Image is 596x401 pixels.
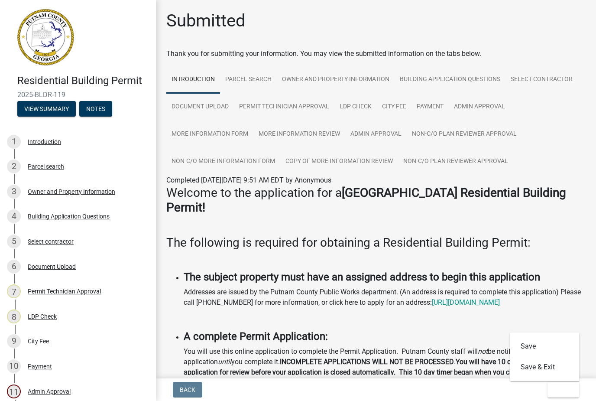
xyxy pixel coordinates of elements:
a: LDP Check [334,93,377,121]
p: You will use this online application to complete the Permit Application. Putnam County staff will... [184,346,586,398]
a: City Fee [377,93,411,121]
button: Back [173,382,202,398]
wm-modal-confirm: Notes [79,106,112,113]
a: More Information Form [166,121,253,148]
a: Parcel search [220,66,277,94]
a: Admin Approval [345,121,407,148]
div: Document Upload [28,264,76,270]
div: Exit [510,333,580,381]
img: Putnam County, Georgia [17,9,74,65]
div: 4 [7,209,21,223]
div: 10 [7,359,21,373]
div: Owner and Property Information [28,189,115,195]
a: Non-C/O Plan Reviewer Approval [407,121,522,148]
wm-modal-confirm: Summary [17,106,76,113]
a: Payment [411,93,449,121]
div: 8 [7,310,21,323]
h3: Welcome to the application for a [166,186,586,215]
div: LDP Check [28,313,57,319]
i: not [478,347,488,355]
div: 2 [7,160,21,173]
div: 3 [7,185,21,199]
a: Owner and Property Information [277,66,395,94]
div: 11 [7,385,21,398]
div: Thank you for submitting your information. You may view the submitted information on the tabs below. [166,49,586,59]
div: 5 [7,235,21,248]
button: Save [510,336,580,357]
a: Introduction [166,66,220,94]
strong: The subject property must have an assigned address to begin this application [184,271,540,283]
div: 9 [7,334,21,348]
i: until [218,358,231,366]
div: Admin Approval [28,388,71,394]
div: 7 [7,284,21,298]
a: More Information Review [253,121,345,148]
div: 1 [7,135,21,149]
strong: [GEOGRAPHIC_DATA] Residential Building Permit! [166,186,566,215]
a: Document Upload [166,93,234,121]
strong: A complete Permit Application: [184,330,328,342]
h3: The following is required for obtaining a Residential Building Permit: [166,235,586,250]
h4: Residential Building Permit [17,75,149,87]
a: Permit Technician Approval [234,93,334,121]
div: Select contractor [28,238,74,245]
div: Payment [28,363,52,369]
div: Building Application Questions [28,213,110,219]
span: Exit [554,386,567,393]
a: Admin Approval [449,93,510,121]
span: Back [180,386,195,393]
a: Copy of More Information Review [280,148,398,176]
div: Permit Technician Approval [28,288,101,294]
div: Parcel search [28,163,64,170]
span: Completed [DATE][DATE] 9:51 AM EDT by Anonymous [166,176,331,184]
div: City Fee [28,338,49,344]
div: Introduction [28,139,61,145]
span: 2025-BLDR-119 [17,91,139,99]
button: View Summary [17,101,76,117]
button: Exit [547,382,579,398]
strong: INCOMPLETE APPLICATIONS WILL NOT BE PROCESSED [280,358,454,366]
a: Select contractor [505,66,578,94]
button: Save & Exit [510,357,580,378]
a: Building Application Questions [395,66,505,94]
a: Non-C/O More Information Form [166,148,280,176]
a: Non-C/O Plan Reviewer Approval [398,148,513,176]
h1: Submitted [166,10,246,31]
div: 6 [7,260,21,274]
a: [URL][DOMAIN_NAME] [432,298,500,306]
p: Addresses are issued by the Putnam County Public Works department. (An address is required to com... [184,287,586,308]
button: Notes [79,101,112,117]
